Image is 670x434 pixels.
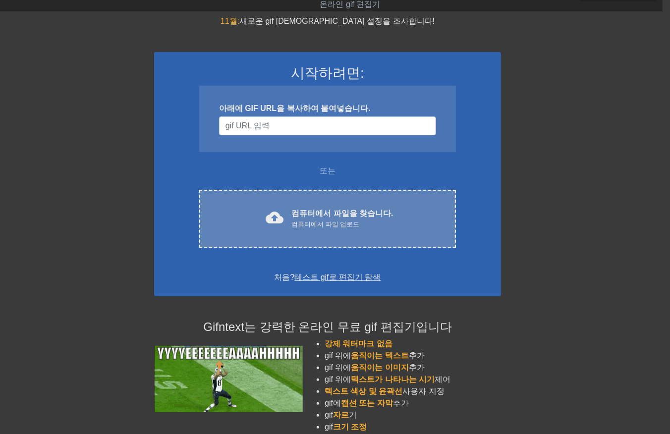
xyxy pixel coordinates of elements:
[325,421,501,433] li: gif
[294,273,381,281] a: 테스트 gif로 편집기 탐색
[291,219,393,229] div: 컴퓨터에서 파일 업로드
[221,17,239,25] span: 11월:
[180,165,475,177] div: 또는
[266,209,283,226] span: cloud_upload
[325,350,501,362] li: gif 위에 추가
[167,271,488,283] div: 처음?
[351,363,409,372] span: 움직이는 이미지
[351,375,435,383] span: 텍스트가 나타나는 시기
[325,362,501,374] li: gif 위에 추가
[154,346,303,412] img: football_small.gif
[351,351,409,360] span: 움직이는 텍스트
[219,116,436,135] input: 사용자 이름
[333,423,367,431] span: 크기 조정
[325,374,501,385] li: gif 위에 제어
[333,411,349,419] span: 자르
[219,103,436,114] div: 아래에 GIF URL을 복사하여 붙여넣습니다.
[325,397,501,409] li: gif에 추가
[341,399,393,407] span: 캡션 또는 자막
[325,387,402,395] span: 텍스트 색상 및 윤곽선
[291,209,393,217] font: 컴퓨터에서 파일을 찾습니다.
[154,320,501,334] h4: Gifntext는 강력한 온라인 무료 gif 편집기입니다
[154,15,501,27] div: 새로운 gif [DEMOGRAPHIC_DATA] 설정을 조사합니다!
[325,339,392,348] span: 강제 워터마크 없음
[325,409,501,421] li: gif 기
[167,65,488,82] h3: 시작하려면:
[325,385,501,397] li: 사용자 지정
